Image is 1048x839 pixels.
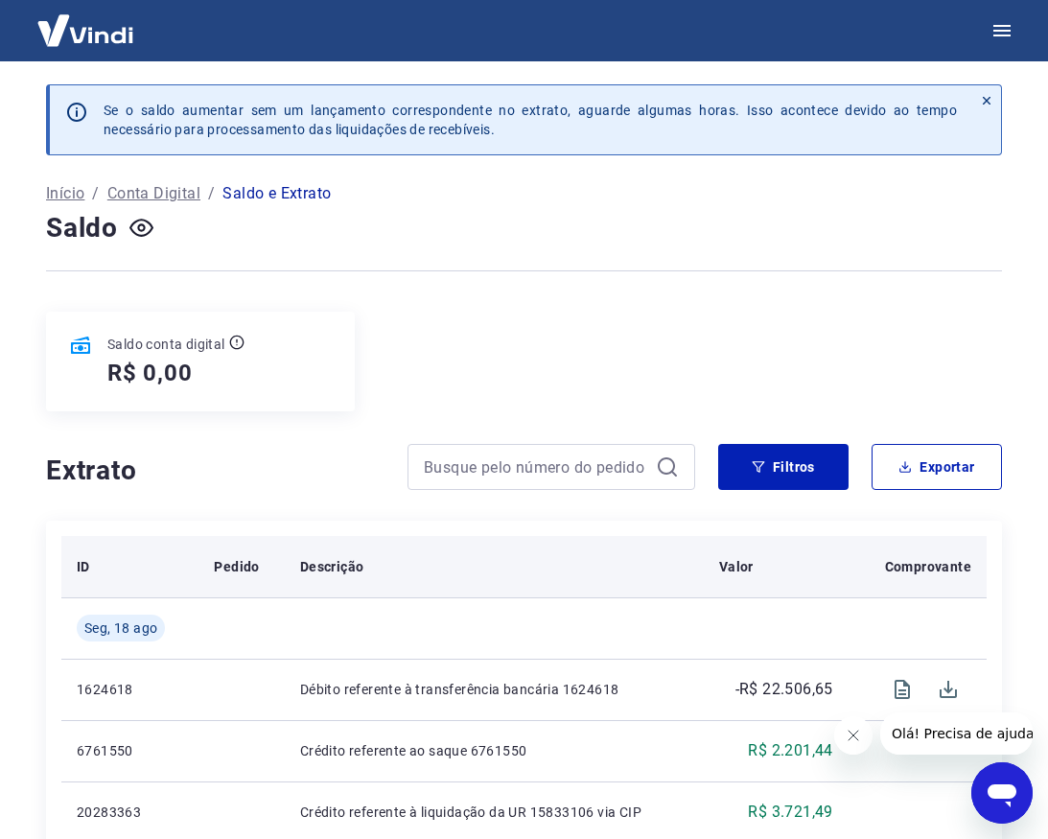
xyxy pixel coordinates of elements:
[735,678,833,701] p: -R$ 22.506,65
[46,209,118,247] h4: Saldo
[12,13,161,29] span: Olá! Precisa de ajuda?
[719,557,754,576] p: Valor
[107,182,200,205] a: Conta Digital
[222,182,331,205] p: Saldo e Extrato
[46,182,84,205] a: Início
[718,444,849,490] button: Filtros
[872,444,1002,490] button: Exportar
[46,452,384,490] h4: Extrato
[107,358,193,388] h5: R$ 0,00
[971,762,1033,824] iframe: Botão para abrir a janela de mensagens
[77,741,183,760] p: 6761550
[748,801,832,824] p: R$ 3.721,49
[77,680,183,699] p: 1624618
[300,557,364,576] p: Descrição
[84,618,157,638] span: Seg, 18 ago
[104,101,957,139] p: Se o saldo aumentar sem um lançamento correspondente no extrato, aguarde algumas horas. Isso acon...
[300,741,688,760] p: Crédito referente ao saque 6761550
[885,557,971,576] p: Comprovante
[925,666,971,712] span: Download
[300,680,688,699] p: Débito referente à transferência bancária 1624618
[107,335,225,354] p: Saldo conta digital
[208,182,215,205] p: /
[424,453,648,481] input: Busque pelo número do pedido
[879,666,925,712] span: Visualizar
[77,557,90,576] p: ID
[300,803,688,822] p: Crédito referente à liquidação da UR 15833106 via CIP
[834,716,873,755] iframe: Fechar mensagem
[92,182,99,205] p: /
[880,712,1033,755] iframe: Mensagem da empresa
[77,803,183,822] p: 20283363
[23,1,148,59] img: Vindi
[214,557,259,576] p: Pedido
[748,739,832,762] p: R$ 2.201,44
